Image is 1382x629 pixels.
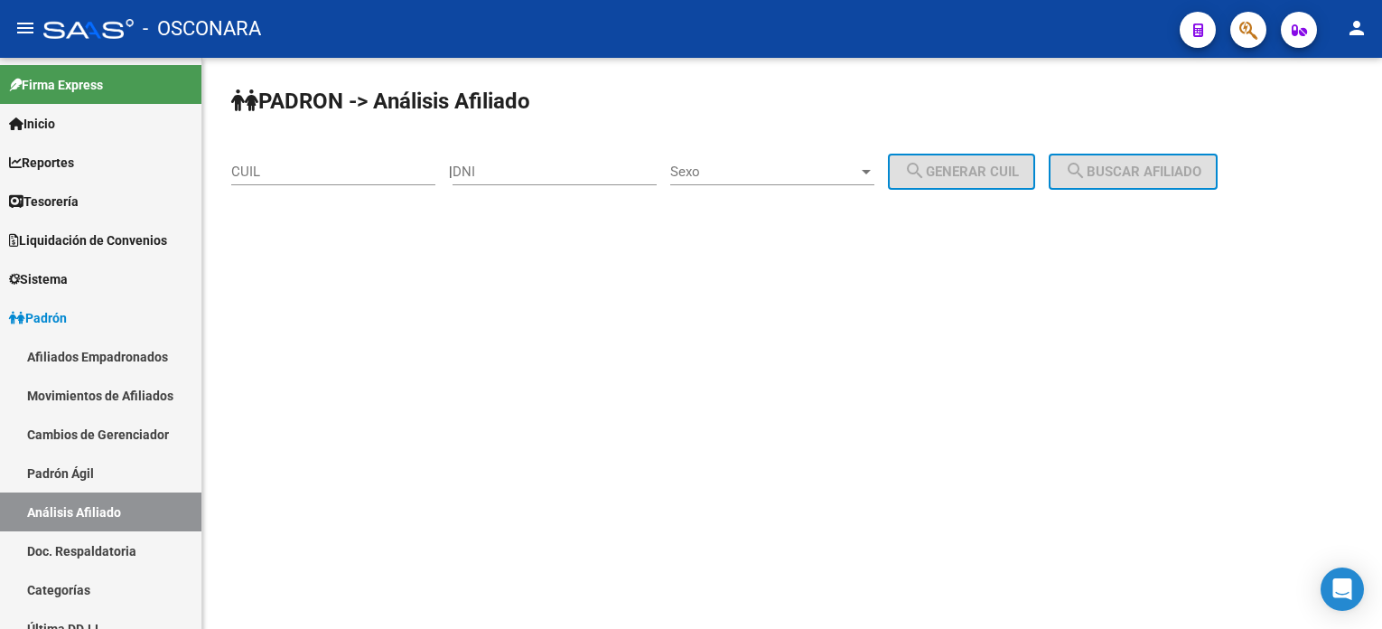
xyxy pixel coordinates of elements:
[904,160,926,182] mat-icon: search
[14,17,36,39] mat-icon: menu
[449,164,1049,180] div: |
[9,230,167,250] span: Liquidación de Convenios
[1065,160,1087,182] mat-icon: search
[888,154,1035,190] button: Generar CUIL
[9,269,68,289] span: Sistema
[9,75,103,95] span: Firma Express
[9,192,79,211] span: Tesorería
[1049,154,1218,190] button: Buscar afiliado
[231,89,530,114] strong: PADRON -> Análisis Afiliado
[1065,164,1201,180] span: Buscar afiliado
[1346,17,1368,39] mat-icon: person
[143,9,261,49] span: - OSCONARA
[9,308,67,328] span: Padrón
[9,153,74,173] span: Reportes
[9,114,55,134] span: Inicio
[904,164,1019,180] span: Generar CUIL
[670,164,858,180] span: Sexo
[1321,568,1364,611] div: Open Intercom Messenger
